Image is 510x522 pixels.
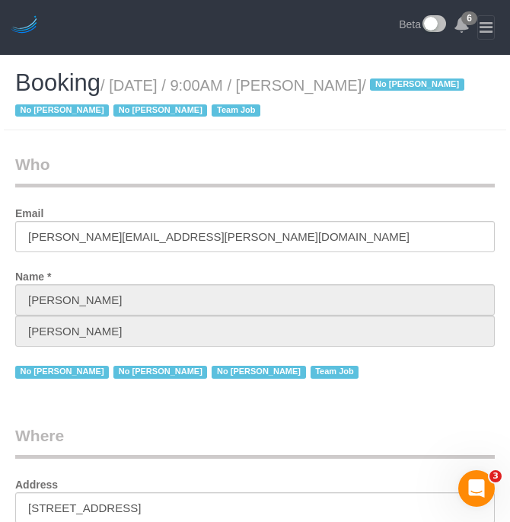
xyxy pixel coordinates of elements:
[15,153,495,187] legend: Who
[4,472,69,492] label: Address
[15,366,109,378] span: No [PERSON_NAME]
[15,69,100,96] span: Booking
[311,366,359,378] span: Team Job
[9,15,40,37] img: Automaid Logo
[113,366,207,378] span: No [PERSON_NAME]
[4,264,62,284] label: Name *
[15,221,495,252] input: Email
[15,424,495,459] legend: Where
[399,15,446,35] a: Beta
[461,11,477,25] span: 6
[113,104,207,117] span: No [PERSON_NAME]
[458,470,495,507] iframe: Intercom live chat
[15,77,469,120] small: / [DATE] / 9:00AM / [PERSON_NAME]
[212,104,260,117] span: Team Job
[421,15,446,35] img: New interface
[489,470,502,482] span: 3
[15,315,495,347] input: Last Name
[4,200,55,221] label: Email
[15,104,109,117] span: No [PERSON_NAME]
[370,78,464,91] span: No [PERSON_NAME]
[15,284,495,315] input: First Name
[454,15,470,38] a: 6
[212,366,305,378] span: No [PERSON_NAME]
